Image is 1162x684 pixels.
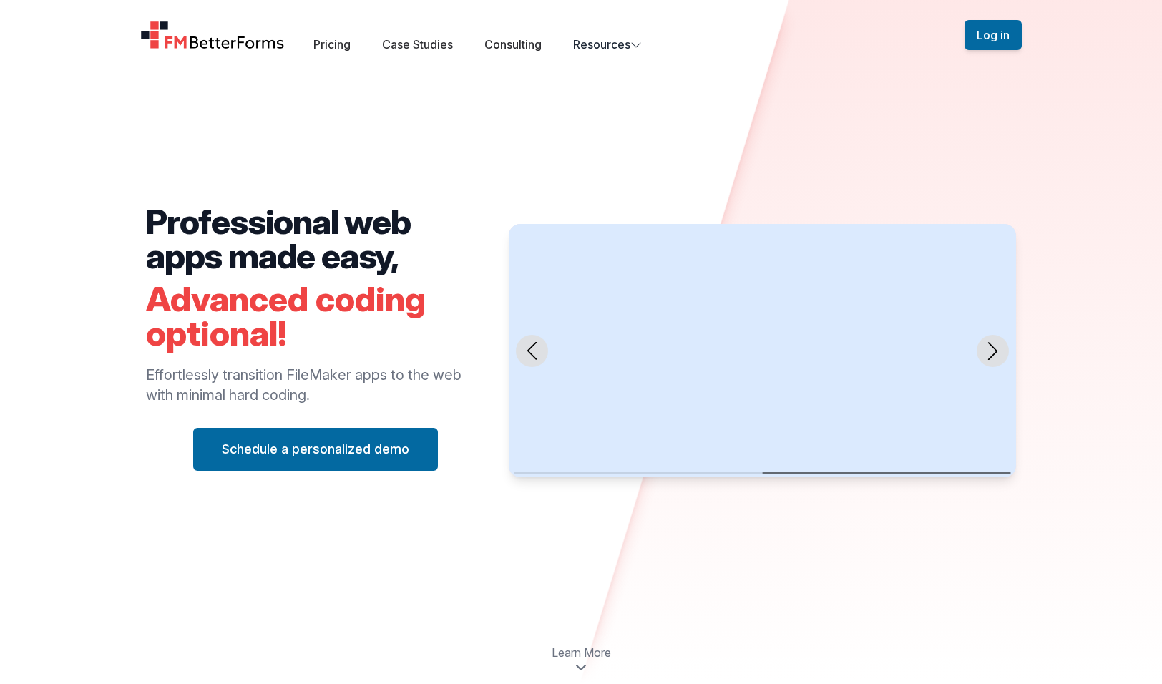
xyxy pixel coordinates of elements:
nav: Global [123,17,1039,53]
p: Effortlessly transition FileMaker apps to the web with minimal hard coding. [146,365,486,405]
h2: Advanced coding optional! [146,282,486,351]
button: Resources [573,36,642,53]
button: Schedule a personalized demo [193,428,438,471]
button: Log in [965,20,1022,50]
h2: Professional web apps made easy, [146,205,486,273]
a: Pricing [313,37,351,52]
a: Home [140,21,285,49]
a: Case Studies [382,37,453,52]
a: Consulting [484,37,542,52]
span: Learn More [552,644,611,661]
swiper-slide: 2 / 2 [509,224,1016,478]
